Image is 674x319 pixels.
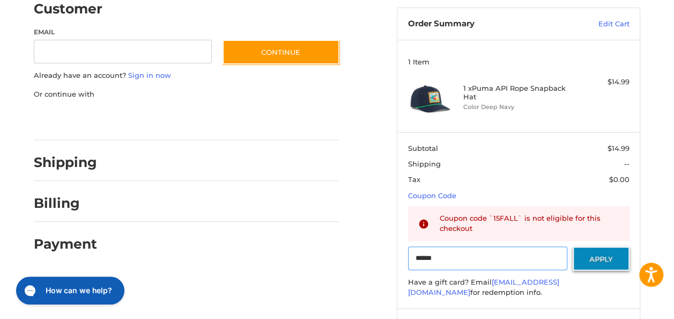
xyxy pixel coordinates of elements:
[609,175,629,184] span: $0.00
[463,84,572,102] h4: 1 x Puma API Rope Snapback Hat
[574,77,629,88] div: $14.99
[34,154,97,171] h2: Shipping
[624,160,629,168] span: --
[408,144,438,153] span: Subtotal
[212,110,293,129] iframe: PayPal-venmo
[34,70,339,81] p: Already have an account?
[408,19,559,30] h3: Order Summary
[440,213,619,234] div: Coupon code `15FALL` is not eligible for this checkout
[408,160,441,168] span: Shipping
[121,110,202,129] iframe: PayPal-paylater
[408,247,568,271] input: Gift Certificate or Coupon Code
[463,103,572,112] li: Color Deep Navy
[34,195,97,212] h2: Billing
[608,144,629,153] span: $14.99
[408,277,629,298] div: Have a gift card? Email for redemption info.
[408,57,629,66] h3: 1 Item
[408,191,456,200] a: Coupon Code
[34,27,212,37] label: Email
[128,71,171,79] a: Sign in now
[408,175,420,184] span: Tax
[11,273,128,308] iframe: Gorgias live chat messenger
[559,19,629,30] a: Edit Cart
[573,247,629,271] button: Apply
[34,1,102,17] h2: Customer
[31,110,111,129] iframe: PayPal-paypal
[34,236,97,252] h2: Payment
[223,40,339,64] button: Continue
[34,89,339,100] p: Or continue with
